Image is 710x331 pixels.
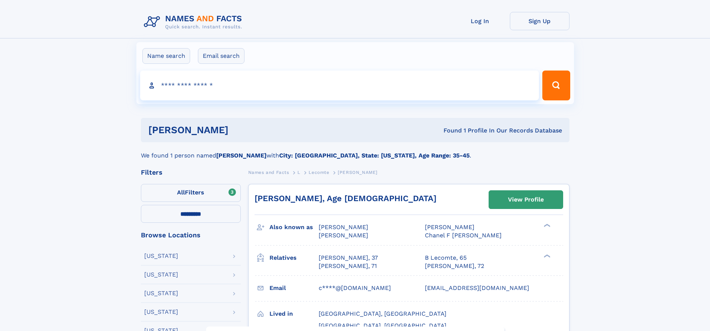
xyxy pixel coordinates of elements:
[140,71,539,100] input: search input
[144,253,178,259] div: [US_STATE]
[148,125,336,135] h1: [PERSON_NAME]
[425,232,502,239] span: Chanel F [PERSON_NAME]
[319,262,377,270] a: [PERSON_NAME], 71
[489,191,563,209] a: View Profile
[336,127,562,135] div: Found 1 Profile In Our Records Database
[144,272,178,278] div: [US_STATE]
[338,170,378,175] span: [PERSON_NAME]
[508,191,544,208] div: View Profile
[319,224,368,231] span: [PERSON_NAME]
[297,168,300,177] a: L
[450,12,510,30] a: Log In
[269,221,319,234] h3: Also known as
[269,252,319,264] h3: Relatives
[542,253,551,258] div: ❯
[144,309,178,315] div: [US_STATE]
[141,184,241,202] label: Filters
[425,262,484,270] a: [PERSON_NAME], 72
[141,232,241,238] div: Browse Locations
[510,12,569,30] a: Sign Up
[542,223,551,228] div: ❯
[142,48,190,64] label: Name search
[141,169,241,176] div: Filters
[542,71,570,100] button: Search Button
[248,168,289,177] a: Names and Facts
[319,232,368,239] span: [PERSON_NAME]
[309,168,329,177] a: Lecomte
[177,189,185,196] span: All
[255,194,436,203] a: [PERSON_NAME], Age [DEMOGRAPHIC_DATA]
[269,307,319,320] h3: Lived in
[141,12,248,32] img: Logo Names and Facts
[144,290,178,296] div: [US_STATE]
[425,254,467,262] a: B Lecomte, 65
[141,142,569,160] div: We found 1 person named with .
[269,282,319,294] h3: Email
[319,322,446,329] span: [GEOGRAPHIC_DATA], [GEOGRAPHIC_DATA]
[309,170,329,175] span: Lecomte
[425,224,474,231] span: [PERSON_NAME]
[216,152,266,159] b: [PERSON_NAME]
[198,48,244,64] label: Email search
[425,284,529,291] span: [EMAIL_ADDRESS][DOMAIN_NAME]
[319,254,378,262] a: [PERSON_NAME], 37
[297,170,300,175] span: L
[279,152,470,159] b: City: [GEOGRAPHIC_DATA], State: [US_STATE], Age Range: 35-45
[319,310,446,317] span: [GEOGRAPHIC_DATA], [GEOGRAPHIC_DATA]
